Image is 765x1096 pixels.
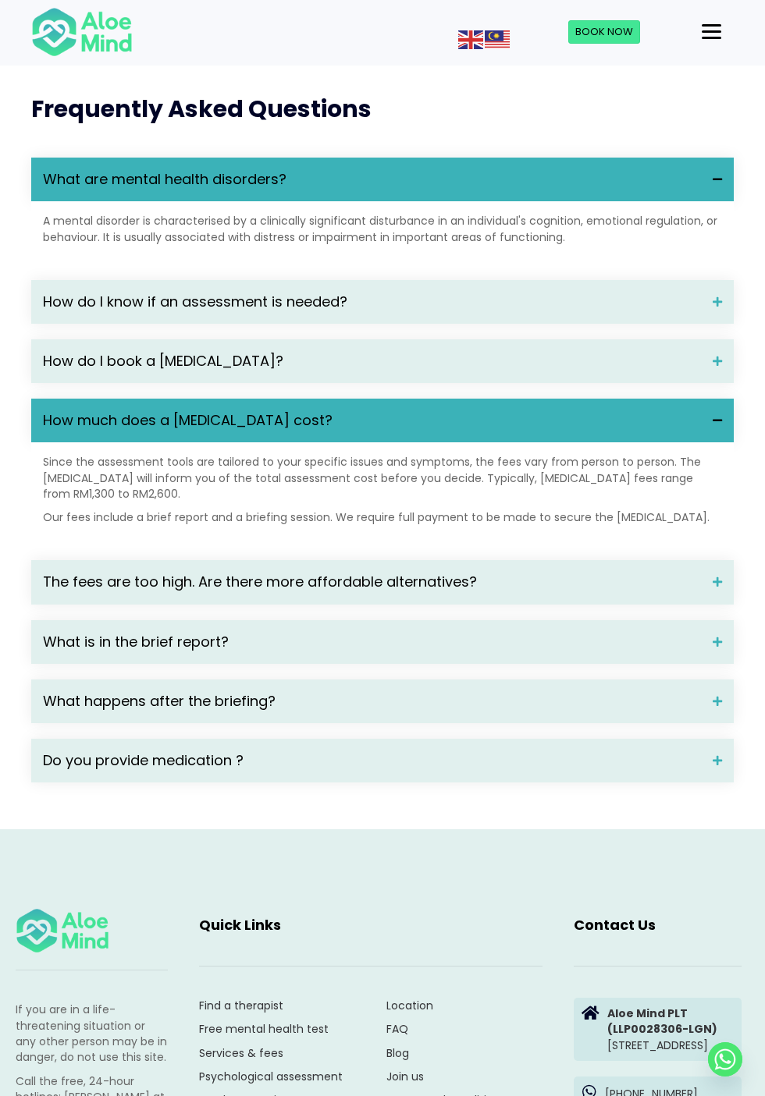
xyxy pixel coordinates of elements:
span: How do I book a [MEDICAL_DATA]? [43,351,701,371]
a: Services & fees [199,1045,283,1061]
a: Aloe Mind PLT(LLP0028306-LGN)[STREET_ADDRESS] [574,998,742,1061]
button: Menu [696,19,728,45]
p: A mental disorder is characterised by a clinically significant disturbance in an individual's cog... [43,213,722,245]
a: Find a therapist [199,998,283,1013]
a: FAQ [386,1021,408,1037]
img: en [458,30,483,49]
a: Free mental health test [199,1021,329,1037]
span: Book Now [575,24,633,39]
a: Blog [386,1045,409,1061]
p: If you are in a life-threatening situation or any other person may be in danger, do not use this ... [16,1002,168,1065]
span: Frequently Asked Questions [31,92,372,126]
span: Quick Links [199,915,281,935]
p: Our fees include a brief report and a briefing session. We require full payment to be made to sec... [43,509,722,525]
a: Whatsapp [708,1042,742,1076]
span: How much does a [MEDICAL_DATA] cost? [43,410,701,431]
a: English [458,31,485,47]
span: What happens after the briefing? [43,691,701,711]
strong: Aloe Mind PLT [607,1006,688,1021]
span: How do I know if an assessment is needed? [43,292,701,312]
span: Do you provide medication ? [43,750,701,771]
img: Aloe mind Logo [16,907,109,955]
img: Aloe mind Logo [31,6,133,58]
img: ms [485,30,510,49]
p: Since the assessment tools are tailored to your specific issues and symptoms, the fees vary from ... [43,454,722,502]
span: What is in the brief report? [43,632,701,652]
p: [STREET_ADDRESS] [607,1006,734,1053]
a: Malay [485,31,511,47]
a: Psychological assessment [199,1069,343,1084]
a: Location [386,998,433,1013]
span: The fees are too high. Are there more affordable alternatives? [43,572,701,592]
a: Book Now [568,20,640,44]
span: Contact Us [574,915,656,935]
a: Join us [386,1069,424,1084]
span: What are mental health disorders? [43,169,701,190]
strong: (LLP0028306-LGN) [607,1021,717,1037]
